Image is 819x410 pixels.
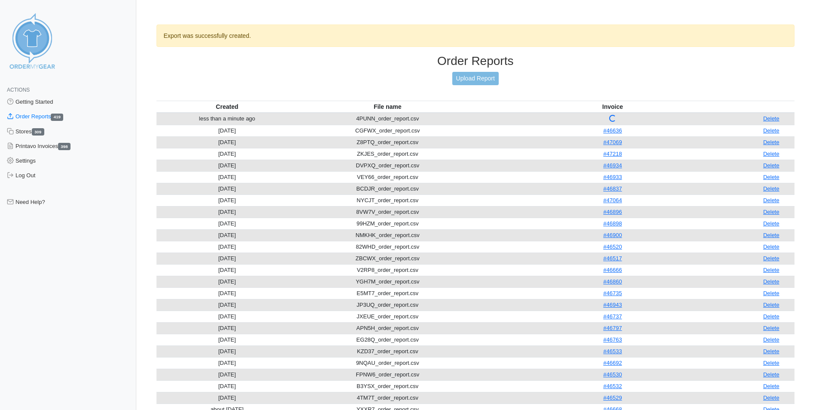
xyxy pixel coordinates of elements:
[603,360,622,366] a: #46692
[603,348,622,355] a: #46533
[298,253,477,264] td: ZBCWX_order_report.csv
[603,290,622,296] a: #46735
[298,206,477,218] td: 8VW7V_order_report.csv
[298,148,477,160] td: ZKJES_order_report.csv
[156,276,298,287] td: [DATE]
[603,371,622,378] a: #46530
[156,206,298,218] td: [DATE]
[763,348,779,355] a: Delete
[603,313,622,320] a: #46737
[763,127,779,134] a: Delete
[603,336,622,343] a: #46763
[763,290,779,296] a: Delete
[763,336,779,343] a: Delete
[763,395,779,401] a: Delete
[156,369,298,380] td: [DATE]
[156,54,795,68] h3: Order Reports
[156,299,298,311] td: [DATE]
[156,287,298,299] td: [DATE]
[156,345,298,357] td: [DATE]
[763,255,779,262] a: Delete
[32,128,44,136] span: 309
[298,229,477,241] td: NMKHK_order_report.csv
[298,183,477,194] td: BCDJR_order_report.csv
[763,232,779,238] a: Delete
[156,392,298,404] td: [DATE]
[603,162,622,169] a: #46934
[763,244,779,250] a: Delete
[7,87,30,93] span: Actions
[763,360,779,366] a: Delete
[298,171,477,183] td: VEY66_order_report.csv
[603,244,622,250] a: #46520
[763,267,779,273] a: Delete
[763,302,779,308] a: Delete
[763,325,779,331] a: Delete
[603,197,622,203] a: #47064
[156,253,298,264] td: [DATE]
[603,255,622,262] a: #46517
[603,267,622,273] a: #46666
[603,302,622,308] a: #46943
[156,311,298,322] td: [DATE]
[298,345,477,357] td: KZD37_order_report.csv
[156,229,298,241] td: [DATE]
[763,209,779,215] a: Delete
[58,143,71,150] span: 398
[603,325,622,331] a: #46797
[298,101,477,113] th: File name
[603,220,622,227] a: #46898
[763,197,779,203] a: Delete
[298,334,477,345] td: EG28Q_order_report.csv
[298,322,477,334] td: APN5H_order_report.csv
[156,101,298,113] th: Created
[298,241,477,253] td: 82WHD_order_report.csv
[156,148,298,160] td: [DATE]
[603,151,622,157] a: #47218
[156,171,298,183] td: [DATE]
[156,25,795,47] div: Export was successfully created.
[763,278,779,285] a: Delete
[298,276,477,287] td: YGH7M_order_report.csv
[603,209,622,215] a: #46896
[763,371,779,378] a: Delete
[298,392,477,404] td: 4TM7T_order_report.csv
[298,369,477,380] td: FPNW6_order_report.csv
[298,357,477,369] td: 9NQAU_order_report.csv
[763,151,779,157] a: Delete
[603,232,622,238] a: #46900
[763,115,779,122] a: Delete
[298,125,477,136] td: CGFWX_order_report.csv
[298,299,477,311] td: JP3UQ_order_report.csv
[298,113,477,125] td: 4PUNN_order_report.csv
[156,334,298,345] td: [DATE]
[156,113,298,125] td: less than a minute ago
[156,264,298,276] td: [DATE]
[298,311,477,322] td: JXEUE_order_report.csv
[477,101,748,113] th: Invoice
[763,185,779,192] a: Delete
[603,127,622,134] a: #46636
[156,136,298,148] td: [DATE]
[156,194,298,206] td: [DATE]
[603,395,622,401] a: #46529
[763,162,779,169] a: Delete
[51,114,63,121] span: 419
[603,174,622,180] a: #46933
[156,322,298,334] td: [DATE]
[763,139,779,145] a: Delete
[298,264,477,276] td: V2RP8_order_report.csv
[298,380,477,392] td: B3YSX_order_report.csv
[156,357,298,369] td: [DATE]
[298,136,477,148] td: Z8PTQ_order_report.csv
[156,125,298,136] td: [DATE]
[603,185,622,192] a: #46837
[452,72,499,85] a: Upload Report
[156,241,298,253] td: [DATE]
[298,160,477,171] td: DVPXQ_order_report.csv
[763,383,779,389] a: Delete
[156,160,298,171] td: [DATE]
[156,218,298,229] td: [DATE]
[603,278,622,285] a: #46860
[156,380,298,392] td: [DATE]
